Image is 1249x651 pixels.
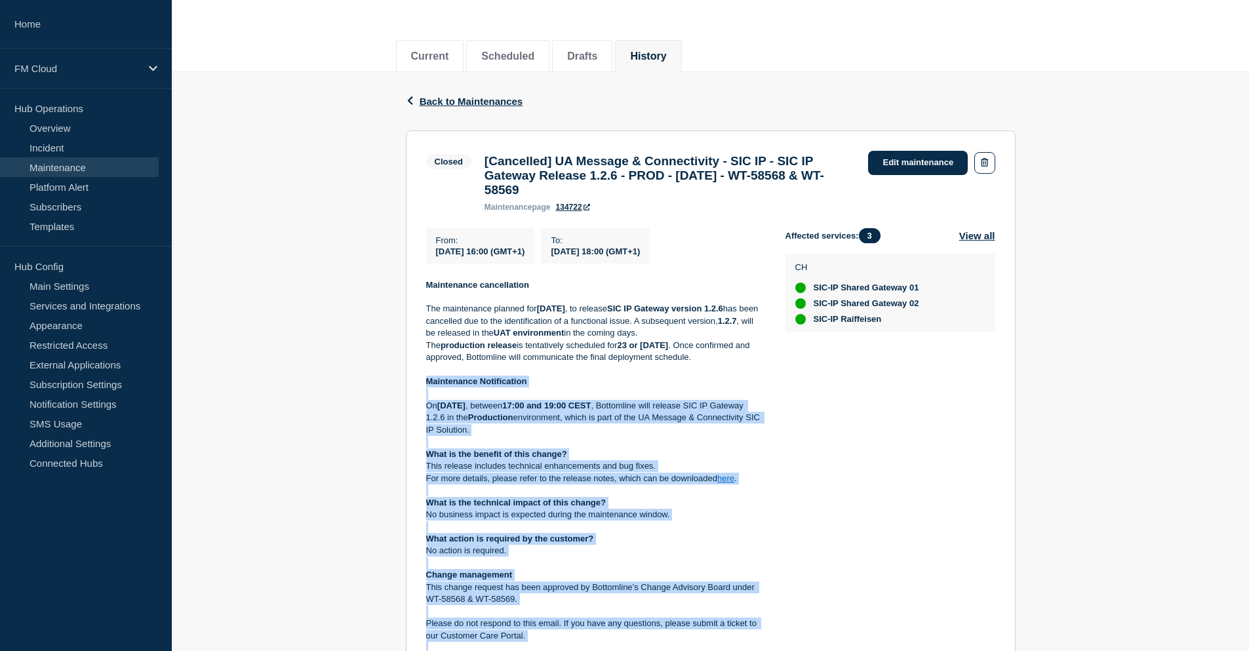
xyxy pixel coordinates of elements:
p: CH [795,262,919,272]
strong: production release [441,340,517,350]
strong: UAT environment [494,328,564,338]
button: Back to Maintenances [406,96,523,107]
p: Please do not respond to this email. If you have any questions, please submit a ticket to our Cus... [426,618,764,642]
span: SIC-IP Shared Gateway 02 [814,298,919,309]
button: History [630,50,666,62]
button: View all [959,228,995,243]
div: up [795,298,806,309]
button: Scheduled [481,50,534,62]
a: Edit maintenance [868,151,968,175]
strong: 23 or [DATE] [617,340,668,350]
p: No action is required. [426,545,764,557]
strong: [DATE] [437,401,466,410]
p: On , between , Bottomline will release SIC IP Gateway 1.2.6 in the environment, which is part of ... [426,400,764,436]
a: here [717,473,734,483]
span: 3 [859,228,881,243]
strong: What is the technical impact of this change? [426,498,606,507]
p: No business impact is expected during the maintenance window. [426,509,764,521]
span: [DATE] 18:00 (GMT+1) [551,247,640,256]
p: To : [551,235,640,245]
strong: [DATE] [537,304,565,313]
strong: Maintenance Notification [426,376,527,386]
span: [DATE] 16:00 (GMT+1) [436,247,525,256]
strong: What action is required by the customer? [426,534,594,543]
span: Closed [426,154,471,169]
a: 134722 [556,203,590,212]
strong: 1.2.7 [718,316,737,326]
div: up [795,283,806,293]
p: This change request has been approved by Bottomline’s Change Advisory Board under WT-58568 & WT-5... [426,582,764,606]
div: up [795,314,806,325]
p: This release includes technical enhancements and bug fixes. [426,460,764,472]
button: Current [411,50,449,62]
strong: What is the benefit of this change? [426,449,567,459]
span: Back to Maintenances [420,96,523,107]
strong: Production [468,412,513,422]
strong: SIC IP Gateway version 1.2.6 [607,304,723,313]
p: From : [436,235,525,245]
span: SIC-IP Shared Gateway 01 [814,283,919,293]
strong: Change management [426,570,512,580]
span: Affected services: [785,228,887,243]
span: SIC-IP Raiffeisen [814,314,882,325]
p: FM Cloud [14,63,140,74]
h3: [Cancelled] UA Message & Connectivity - SIC IP - SIC IP Gateway Release 1.2.6 - PROD - [DATE] - W... [485,154,856,197]
p: For more details, please refer to the release notes, which can be downloaded . [426,473,764,484]
span: maintenance [485,203,532,212]
strong: Maintenance cancellation [426,280,530,290]
strong: 17:00 and 19:00 CEST [502,401,591,410]
p: page [485,203,551,212]
button: Drafts [567,50,597,62]
p: The is tentatively scheduled for . Once confirmed and approved, Bottomline will communicate the f... [426,340,764,364]
p: The maintenance planned for , to release has been cancelled due to the identification of a functi... [426,303,764,339]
